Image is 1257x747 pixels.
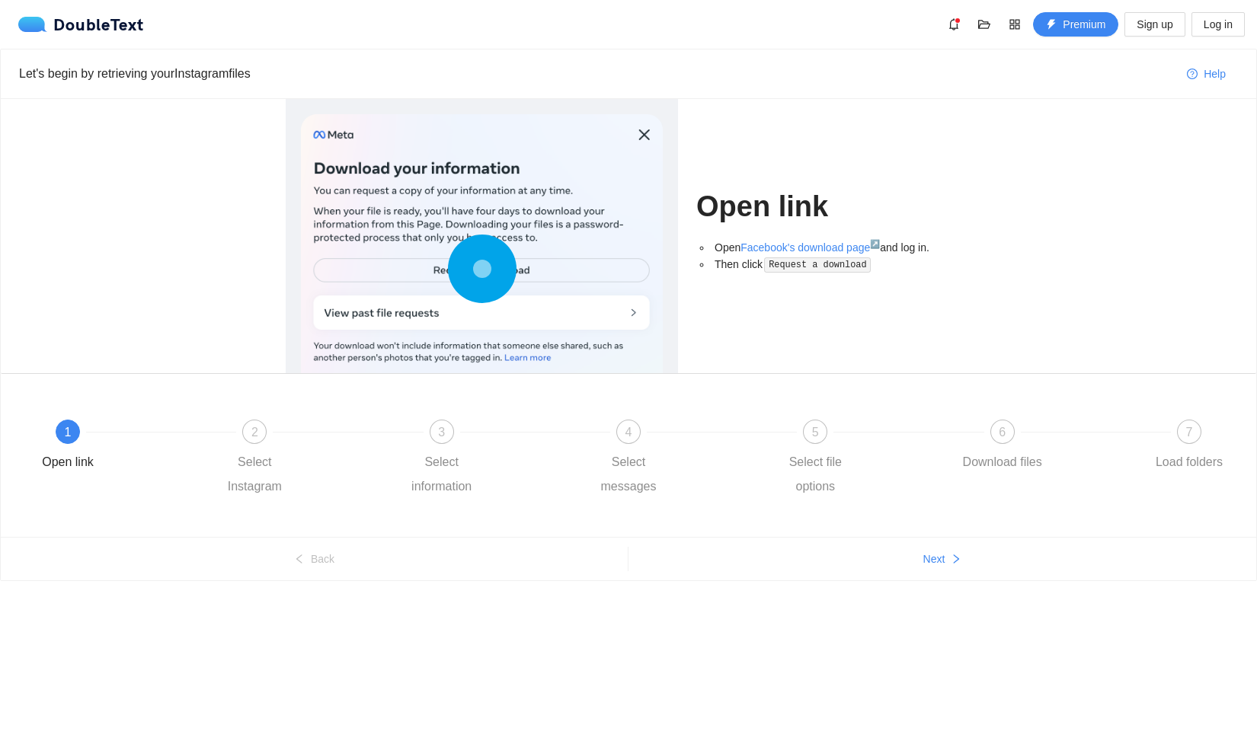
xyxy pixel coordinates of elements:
div: 6Download files [958,420,1145,474]
span: Premium [1063,16,1105,33]
button: Sign up [1124,12,1185,37]
span: Help [1204,65,1226,82]
span: Log in [1204,16,1233,33]
span: thunderbolt [1046,19,1057,31]
span: folder-open [973,18,996,30]
button: Log in [1191,12,1245,37]
button: Nextright [628,547,1256,571]
li: Open and log in. [712,239,971,256]
button: question-circleHelp [1175,62,1238,86]
span: appstore [1003,18,1026,30]
div: Select Instagram [210,450,299,499]
span: 4 [625,426,632,439]
div: 4Select messages [584,420,771,499]
div: 5Select file options [771,420,958,499]
span: right [951,554,961,566]
div: Let's begin by retrieving your Instagram files [19,64,1175,83]
span: 3 [438,426,445,439]
span: 1 [65,426,72,439]
span: question-circle [1187,69,1198,81]
button: appstore [1003,12,1027,37]
code: Request a download [764,257,871,273]
a: Facebook's download page↗ [740,241,880,254]
div: Select messages [584,450,673,499]
button: thunderboltPremium [1033,12,1118,37]
div: Select information [398,450,486,499]
button: bell [942,12,966,37]
div: 1Open link [24,420,210,474]
li: Then click [712,256,971,273]
div: Open link [42,450,94,474]
div: DoubleText [18,17,144,32]
div: Load folders [1156,450,1223,474]
span: Sign up [1137,16,1172,33]
h1: Open link [696,189,971,225]
span: bell [942,18,965,30]
img: logo [18,17,53,32]
div: 3Select information [398,420,584,499]
a: logoDoubleText [18,17,144,32]
div: Download files [963,450,1042,474]
span: 2 [251,426,258,439]
span: Next [923,551,945,567]
div: Select file options [771,450,859,499]
span: 7 [1186,426,1193,439]
sup: ↗ [870,239,880,248]
button: folder-open [972,12,996,37]
div: 2Select Instagram [210,420,397,499]
span: 6 [999,426,1006,439]
span: 5 [812,426,819,439]
div: 7Load folders [1145,420,1233,474]
button: leftBack [1,547,628,571]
